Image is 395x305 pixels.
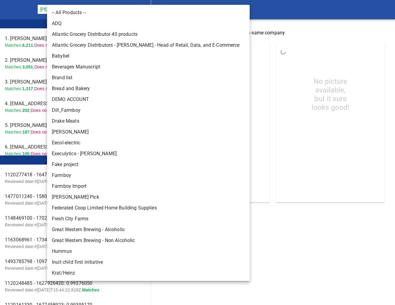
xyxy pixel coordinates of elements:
[47,72,255,83] li: Brand list
[47,7,255,18] li: -- All Products --
[47,94,255,105] li: DEMO ACCOUNT
[47,235,255,246] li: Great Western Brewing - Non Alcoholic
[47,51,255,61] li: Babybel
[47,257,255,268] li: Inuit child first initiative
[47,192,255,203] li: [PERSON_NAME] Pick
[47,181,255,192] li: Farmboy Import
[47,61,255,72] li: Beverages Manuscript
[47,224,255,235] li: Great Western Brewing - Alcoholic
[47,148,255,159] li: Execulytics - [PERSON_NAME]
[47,170,255,181] li: Farmboy
[47,116,255,127] li: Drake Meats
[47,127,255,137] li: [PERSON_NAME]
[47,105,255,116] li: Dill_Farmboy
[47,268,255,278] li: Krat/Heinz
[47,137,255,148] li: Eecol-electric
[47,29,255,40] li: Atlantic Grocery Distributor 40 products
[47,246,255,257] li: Hummus
[47,213,255,224] li: Fresh City Farms
[47,203,255,213] li: Federated Coop Limited Home Building Supplies
[47,159,255,170] li: Fake project
[47,278,255,289] li: Meat / Meat Alternatives
[47,83,255,94] li: Bread and Bakery
[47,18,255,29] li: ADQ
[47,40,255,51] li: Atlantic Grocery Distributors - [PERSON_NAME] - Head of Retail, Data, and E-Commerce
